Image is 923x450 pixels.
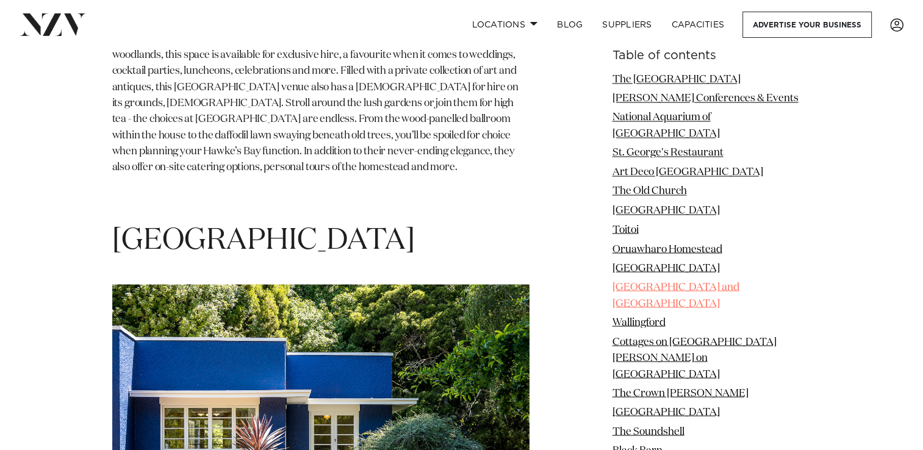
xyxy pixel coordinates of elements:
a: [PERSON_NAME] Conferences & Events [612,93,799,104]
a: SUPPLIERS [592,12,661,38]
a: Toitoi [612,225,639,235]
a: [GEOGRAPHIC_DATA] [612,205,720,216]
a: Advertise your business [742,12,872,38]
a: [GEOGRAPHIC_DATA] [612,263,720,273]
a: Capacities [662,12,734,38]
a: Oruawharo Homestead [612,244,722,254]
a: National Aquarium of [GEOGRAPHIC_DATA] [612,113,720,139]
a: The [GEOGRAPHIC_DATA] [612,74,741,85]
a: [GEOGRAPHIC_DATA] and [GEOGRAPHIC_DATA] [612,282,739,309]
a: Art Deco [GEOGRAPHIC_DATA] [612,167,763,177]
a: The Soundshell [612,426,684,437]
img: nzv-logo.png [20,13,86,35]
a: St. George's Restaurant [612,148,724,159]
a: The Crown [PERSON_NAME] [612,388,749,398]
h6: Table of contents [612,49,811,62]
a: [GEOGRAPHIC_DATA] [612,407,720,418]
a: The Old Church [612,187,687,197]
a: Cottages on [GEOGRAPHIC_DATA][PERSON_NAME] on [GEOGRAPHIC_DATA] [612,337,777,379]
a: Locations [462,12,547,38]
a: Wallingford [612,318,666,328]
span: [GEOGRAPHIC_DATA] [112,226,415,255]
a: BLOG [547,12,592,38]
